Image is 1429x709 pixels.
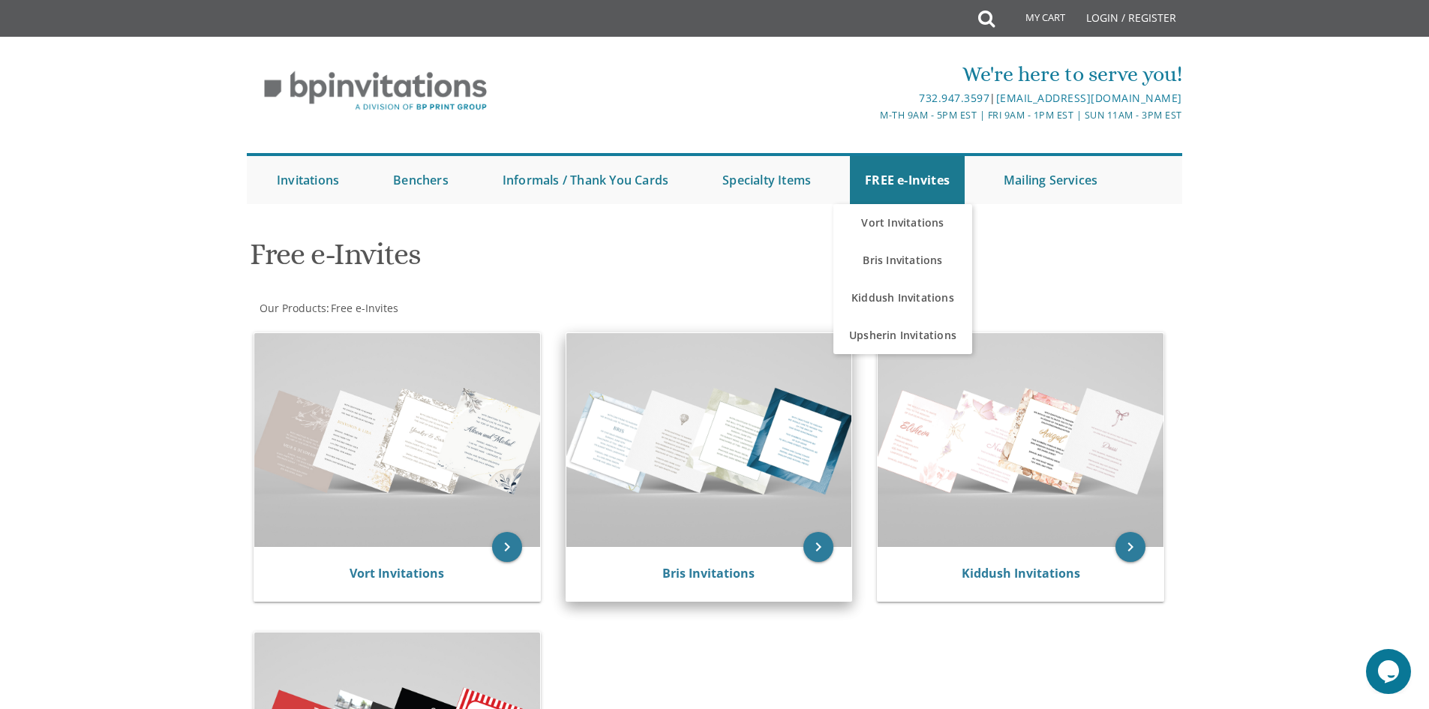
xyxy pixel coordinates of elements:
[919,91,989,105] a: 732.947.3597
[996,91,1182,105] a: [EMAIL_ADDRESS][DOMAIN_NAME]
[560,59,1182,89] div: We're here to serve you!
[962,565,1080,581] a: Kiddush Invitations
[707,156,826,204] a: Specialty Items
[833,204,972,242] a: Vort Invitations
[1115,532,1145,562] a: keyboard_arrow_right
[262,156,354,204] a: Invitations
[331,301,398,315] span: Free e-Invites
[560,89,1182,107] div: |
[247,301,715,316] div: :
[378,156,464,204] a: Benchers
[247,60,504,122] img: BP Invitation Loft
[492,532,522,562] a: keyboard_arrow_right
[1366,649,1414,694] iframe: chat widget
[850,156,965,204] a: FREE e-Invites
[878,333,1163,547] img: Kiddush Invitations
[250,238,862,282] h1: Free e-Invites
[993,2,1076,39] a: My Cart
[833,242,972,279] a: Bris Invitations
[329,301,398,315] a: Free e-Invites
[254,333,540,547] img: Vort Invitations
[488,156,683,204] a: Informals / Thank You Cards
[566,333,852,547] img: Bris Invitations
[350,565,444,581] a: Vort Invitations
[833,317,972,354] a: Upsherin Invitations
[560,107,1182,123] div: M-Th 9am - 5pm EST | Fri 9am - 1pm EST | Sun 11am - 3pm EST
[258,301,326,315] a: Our Products
[989,156,1112,204] a: Mailing Services
[833,279,972,317] a: Kiddush Invitations
[803,532,833,562] a: keyboard_arrow_right
[662,565,755,581] a: Bris Invitations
